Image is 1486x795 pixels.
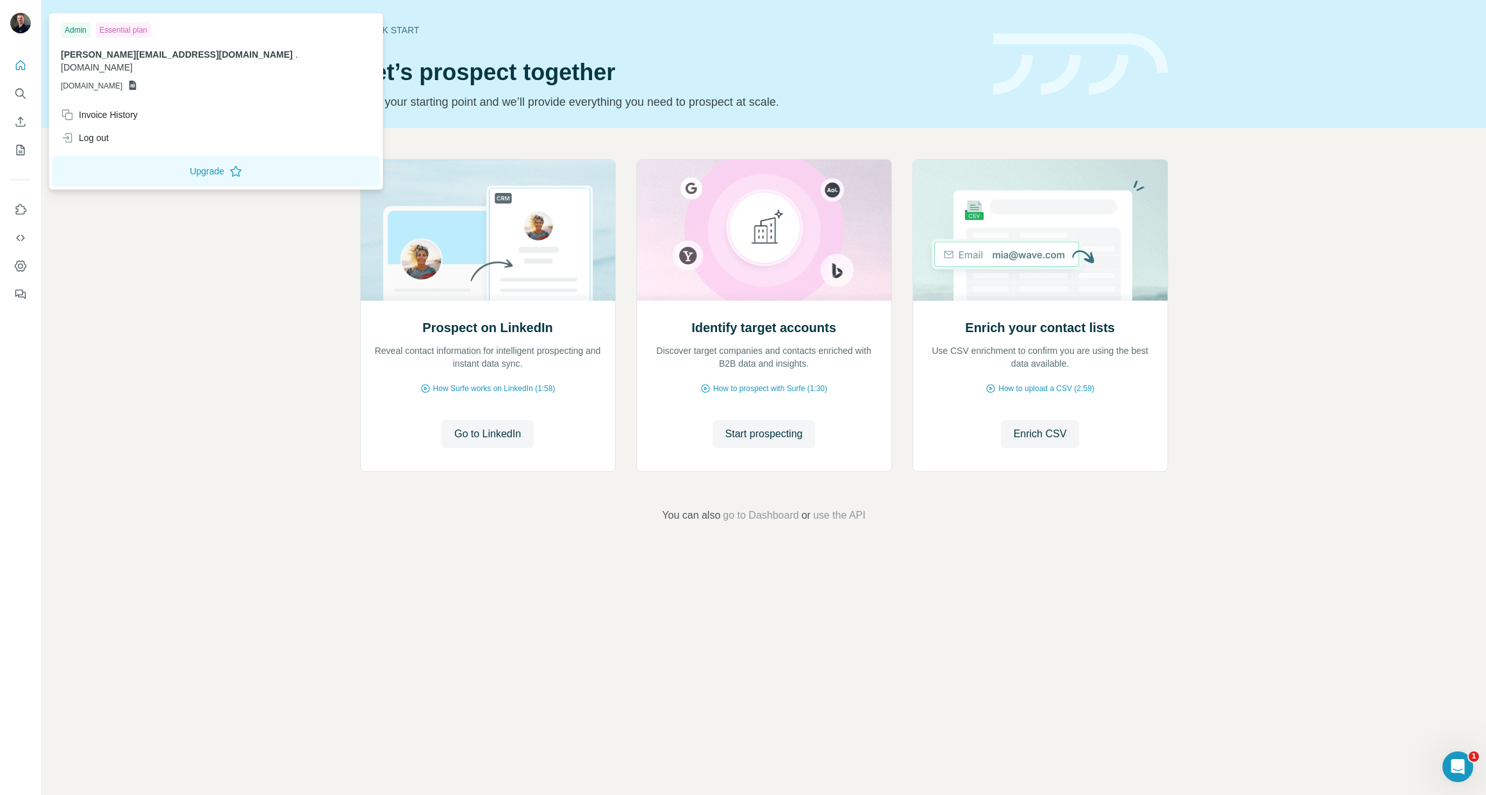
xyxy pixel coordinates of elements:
[662,508,720,523] span: You can also
[10,54,31,77] button: Quick start
[1442,751,1473,782] iframe: Intercom live chat
[61,62,133,72] span: [DOMAIN_NAME]
[61,80,122,92] span: [DOMAIN_NAME]
[10,198,31,221] button: Use Surfe on LinkedIn
[360,24,978,37] div: Quick start
[1469,751,1479,762] span: 1
[713,383,827,394] span: How to prospect with Surfe (1:30)
[61,49,293,60] span: [PERSON_NAME][EMAIL_ADDRESS][DOMAIN_NAME]
[10,110,31,133] button: Enrich CSV
[52,156,380,187] button: Upgrade
[1001,420,1080,448] button: Enrich CSV
[10,255,31,278] button: Dashboard
[691,319,836,337] h2: Identify target accounts
[10,13,31,33] img: Avatar
[1014,426,1067,442] span: Enrich CSV
[10,82,31,105] button: Search
[454,426,521,442] span: Go to LinkedIn
[10,138,31,162] button: My lists
[61,22,90,38] div: Admin
[10,226,31,249] button: Use Surfe API
[725,426,803,442] span: Start prospecting
[360,60,978,85] h1: Let’s prospect together
[10,283,31,306] button: Feedback
[360,93,978,111] p: Pick your starting point and we’ll provide everything you need to prospect at scale.
[61,131,109,144] div: Log out
[813,508,866,523] button: use the API
[965,319,1114,337] h2: Enrich your contact lists
[926,344,1155,370] p: Use CSV enrichment to confirm you are using the best data available.
[912,160,1168,301] img: Enrich your contact lists
[993,33,1168,96] img: banner
[433,383,556,394] span: How Surfe works on LinkedIn (1:58)
[636,160,892,301] img: Identify target accounts
[95,22,151,38] div: Essential plan
[374,344,602,370] p: Reveal contact information for intelligent prospecting and instant data sync.
[442,420,534,448] button: Go to LinkedIn
[998,383,1094,394] span: How to upload a CSV (2:59)
[360,160,616,301] img: Prospect on LinkedIn
[61,108,138,121] div: Invoice History
[723,508,798,523] button: go to Dashboard
[713,420,816,448] button: Start prospecting
[295,49,298,60] span: .
[422,319,552,337] h2: Prospect on LinkedIn
[650,344,879,370] p: Discover target companies and contacts enriched with B2B data and insights.
[802,508,811,523] span: or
